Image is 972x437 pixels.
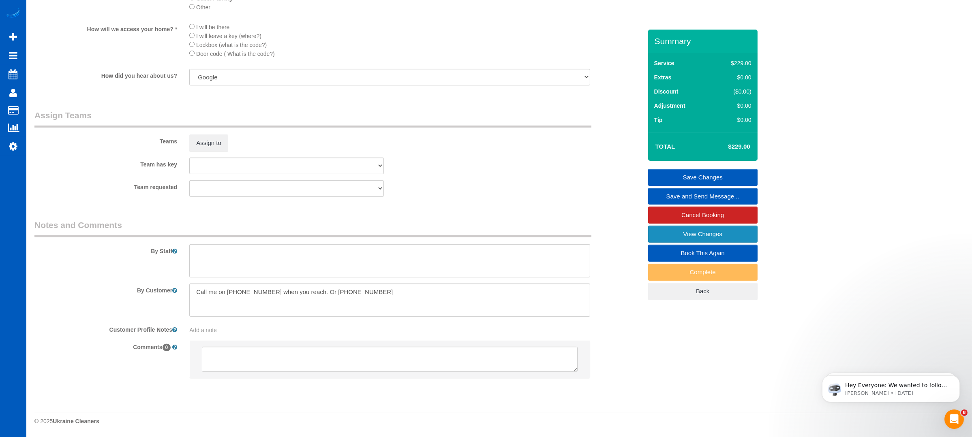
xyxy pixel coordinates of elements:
label: Discount [654,87,679,96]
span: 0 [163,344,171,351]
div: $0.00 [714,102,751,110]
label: By Customer [28,284,183,294]
label: Team requested [28,180,183,191]
strong: Ukraine Cleaners [53,418,99,424]
legend: Notes and Comments [34,219,591,237]
a: Cancel Booking [648,207,758,224]
label: How did you hear about us? [28,69,183,80]
label: By Staff [28,244,183,255]
span: Door code ( What is the code?) [196,51,275,57]
legend: Assign Teams [34,109,591,128]
span: 8 [961,409,968,416]
div: $0.00 [714,73,751,81]
iframe: Intercom notifications message [810,358,972,415]
label: Tip [654,116,663,124]
span: Hey Everyone: We wanted to follow up and let you know we have been closely monitoring the account... [35,23,139,111]
div: $0.00 [714,116,751,124]
div: © 2025 [34,417,964,425]
label: Extras [654,73,672,81]
label: Service [654,59,674,67]
iframe: Intercom live chat [944,409,964,429]
div: $229.00 [714,59,751,67]
a: Save and Send Message... [648,188,758,205]
p: Message from Ellie, sent 1d ago [35,31,140,38]
a: Book This Again [648,245,758,262]
span: I will be there [196,24,229,30]
label: How will we access your home? * [28,22,183,33]
span: Other [196,4,210,11]
a: View Changes [648,226,758,243]
span: Lockbox (what is the code?) [196,42,267,48]
a: Save Changes [648,169,758,186]
span: I will leave a key (where?) [196,33,261,39]
div: ($0.00) [714,87,751,96]
label: Adjustment [654,102,685,110]
a: Back [648,283,758,300]
label: Comments [28,340,183,351]
img: Automaid Logo [5,8,21,19]
label: Team has key [28,158,183,168]
h3: Summary [655,36,754,46]
label: Teams [28,134,183,145]
button: Assign to [189,134,228,151]
span: Add a note [189,327,217,333]
h4: $229.00 [704,143,750,150]
strong: Total [655,143,675,150]
label: Customer Profile Notes [28,323,183,334]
